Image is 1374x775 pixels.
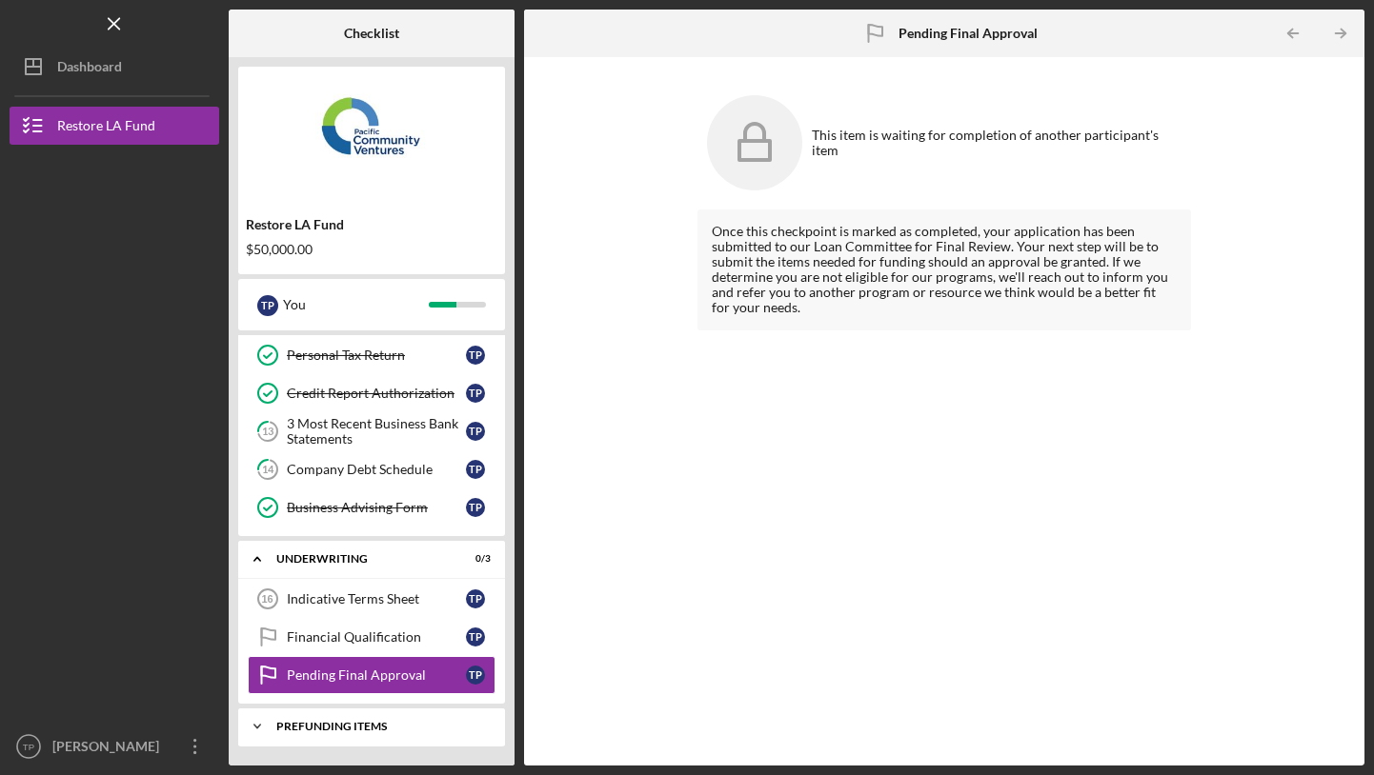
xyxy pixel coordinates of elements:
[287,500,466,515] div: Business Advising Form
[287,348,466,363] div: Personal Tax Return
[246,217,497,232] div: Restore LA Fund
[57,48,122,90] div: Dashboard
[248,374,495,412] a: Credit Report AuthorizationTP
[287,591,466,606] div: Indicative Terms Sheet
[287,462,466,477] div: Company Debt Schedule
[466,460,485,479] div: T P
[466,422,485,441] div: T P
[466,666,485,685] div: T P
[248,336,495,374] a: Personal Tax ReturnTP
[23,742,34,752] text: TP
[238,76,505,190] img: Product logo
[283,288,429,321] div: You
[57,107,155,149] div: Restore LA Fund
[257,295,278,316] div: T P
[10,48,219,86] button: Dashboard
[262,426,273,438] tspan: 13
[899,26,1038,41] b: Pending Final Approval
[248,580,495,618] a: 16Indicative Terms SheetTP
[466,346,485,365] div: T P
[812,128,1181,158] div: This item is waiting for completion of another participant's item
[248,618,495,656] a: Financial QualificationTP
[10,727,219,765] button: TP[PERSON_NAME]
[712,224,1176,316] div: Once this checkpoint is marked as completed, your application has been submitted to our Loan Comm...
[276,721,481,732] div: Prefunding Items
[262,464,274,476] tspan: 14
[276,553,443,565] div: Underwriting
[248,450,495,488] a: 14Company Debt ScheduleTP
[261,593,273,605] tspan: 16
[344,26,399,41] b: Checklist
[287,629,466,645] div: Financial Qualification
[248,656,495,694] a: Pending Final ApprovalTP
[48,727,172,770] div: [PERSON_NAME]
[248,488,495,527] a: Business Advising FormTP
[248,412,495,450] a: 133 Most Recent Business Bank StatementsTP
[287,667,466,683] div: Pending Final Approval
[456,553,491,565] div: 0 / 3
[287,416,466,447] div: 3 Most Recent Business Bank Statements
[466,384,485,403] div: T P
[287,386,466,401] div: Credit Report Authorization
[466,498,485,517] div: T P
[246,242,497,257] div: $50,000.00
[466,627,485,646] div: T P
[10,107,219,145] button: Restore LA Fund
[466,589,485,608] div: T P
